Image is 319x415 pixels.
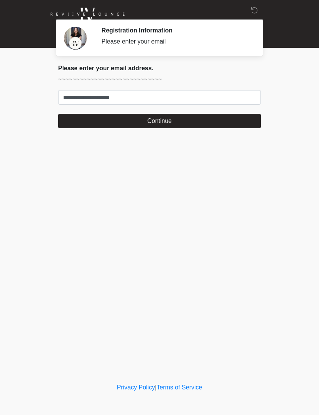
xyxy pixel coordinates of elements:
[58,65,261,72] h2: Please enter your email address.
[64,27,87,50] img: Agent Avatar
[156,384,202,391] a: Terms of Service
[155,384,156,391] a: |
[58,75,261,84] p: ~~~~~~~~~~~~~~~~~~~~~~~~~~~~~
[50,6,125,23] img: Reviive Lounge Logo
[58,114,261,128] button: Continue
[101,37,249,46] div: Please enter your email
[101,27,249,34] h2: Registration Information
[117,384,155,391] a: Privacy Policy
